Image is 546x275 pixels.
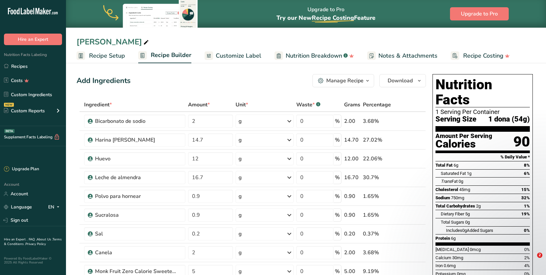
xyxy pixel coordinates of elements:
div: Sucralosa [95,211,177,219]
div: NEW [4,103,14,107]
div: 2.00 [344,117,360,125]
div: 27.02% [363,136,395,144]
div: g [239,230,242,238]
span: 30mg [452,255,463,260]
a: Language [4,201,32,213]
span: Total Carbohydrates [435,204,475,208]
a: About Us . [37,237,52,242]
span: 8% [524,163,530,168]
button: Download [379,74,426,87]
div: Waste [296,101,320,109]
div: Add Ingredients [77,75,131,86]
div: g [239,192,242,200]
span: Fat [441,179,458,184]
span: Iron [435,263,443,268]
div: g [239,155,242,163]
div: Upgrade to Pro [276,0,375,28]
div: g [239,174,242,181]
div: Bicarbonato de sodio [95,117,177,125]
span: Recipe Costing [312,14,354,22]
span: Serving Size [435,115,476,124]
span: Cholesterol [435,187,458,192]
span: Customize Label [216,51,261,60]
div: 2.00 [344,249,360,257]
span: 750mg [451,195,464,200]
a: Privacy Policy [25,242,46,246]
a: Notes & Attachments [367,48,437,63]
button: Upgrade to Pro [450,7,509,20]
span: 0.6mg [444,263,456,268]
div: 30.7% [363,174,395,181]
div: [PERSON_NAME] [77,36,150,48]
span: Download [388,77,413,85]
div: 3.68% [363,117,395,125]
span: Sodium [435,195,450,200]
button: Hire an Expert [4,34,62,45]
div: BETA [4,129,15,133]
a: Recipe Costing [451,48,510,63]
div: 1.65% [363,211,395,219]
div: 16.70 [344,174,360,181]
div: Powered By FoodLabelMaker © 2025 All Rights Reserved [4,257,62,264]
div: EN [48,203,62,211]
div: 3.68% [363,249,395,257]
div: 90 [513,133,530,151]
div: g [239,117,242,125]
div: 0.90 [344,192,360,200]
div: 22.06% [363,155,395,163]
span: Upgrade to Pro [461,10,498,18]
span: Saturated Fat [441,171,466,176]
span: Try our New Feature [276,14,375,22]
a: Terms & Conditions . [4,237,62,246]
span: Recipe Setup [89,51,125,60]
div: Huevo [95,155,177,163]
span: Unit [236,101,248,109]
div: Leche de almendra [95,174,177,181]
span: 32% [521,195,530,200]
i: Trans [441,179,452,184]
div: 12.00 [344,155,360,163]
div: Harina [PERSON_NAME] [95,136,177,144]
span: 45mg [459,187,470,192]
div: Polvo para hornear [95,192,177,200]
a: Customize Label [205,48,261,63]
div: Custom Reports [4,107,45,114]
div: 14.70 [344,136,360,144]
span: Calcium [435,255,451,260]
span: 2g [476,204,481,208]
div: g [239,211,242,219]
div: Calories [435,139,492,149]
span: 6g [454,163,458,168]
span: 1 dona (54g) [488,115,530,124]
div: 0.20 [344,230,360,238]
span: 1% [524,204,530,208]
span: 0g [459,179,463,184]
span: Recipe Costing [463,51,503,60]
a: Hire an Expert . [4,237,27,242]
span: Ingredient [84,101,112,109]
span: 15% [521,187,530,192]
div: 0.90 [344,211,360,219]
a: FAQ . [29,237,37,242]
button: Manage Recipe [312,74,374,87]
iframe: Intercom live chat [524,253,539,268]
span: Amount [188,101,210,109]
div: 1 Serving Per Container [435,109,530,115]
span: Percentage [363,101,391,109]
div: 1.65% [363,192,395,200]
div: Amount Per Serving [435,133,492,139]
a: Recipe Setup [77,48,125,63]
span: Recipe Builder [151,51,191,60]
h1: Nutrition Facts [435,77,530,107]
span: Notes & Attachments [378,51,437,60]
span: 1g [467,171,471,176]
div: 0.37% [363,230,395,238]
div: Sal [95,230,177,238]
span: Total Fat [435,163,453,168]
div: Upgrade Plan [4,166,39,173]
div: Canela [95,249,177,257]
span: Grams [344,101,360,109]
section: % Daily Value * [435,153,530,161]
a: Recipe Builder [138,48,191,64]
div: g [239,249,242,257]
